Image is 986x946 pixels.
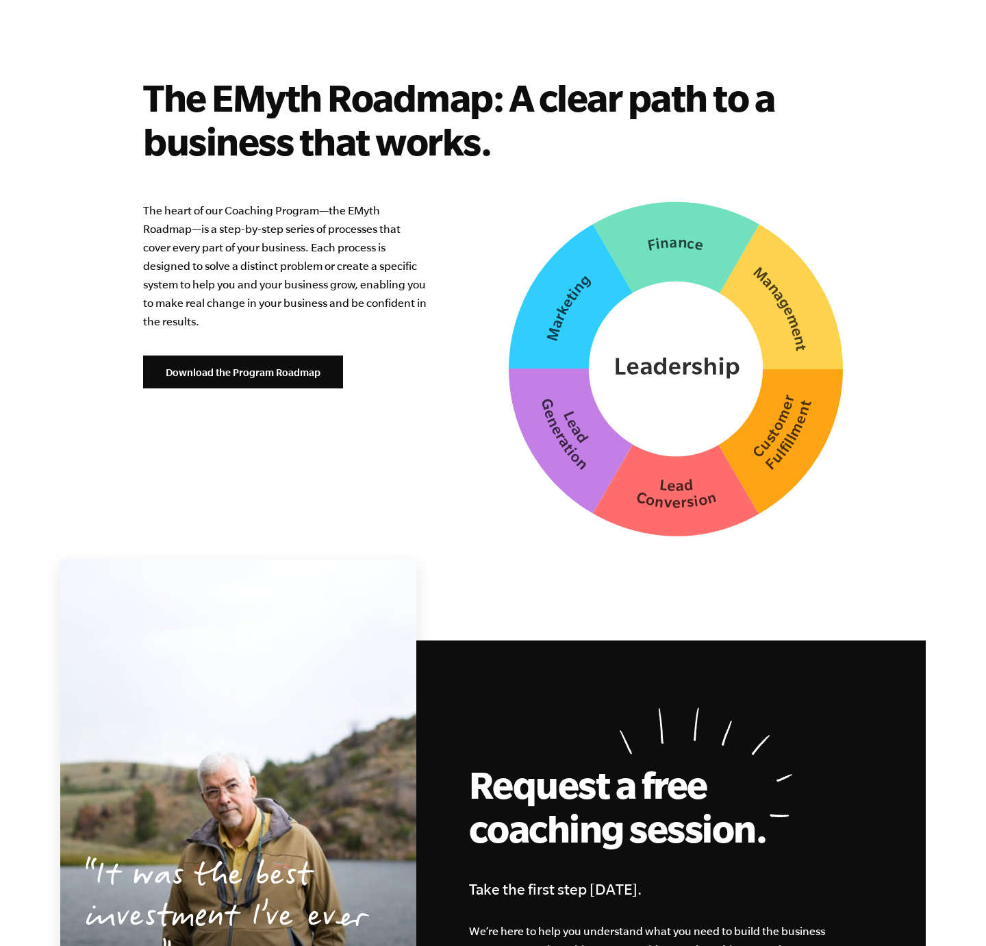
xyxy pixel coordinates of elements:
[469,762,777,850] h2: Request a free coaching session.
[143,75,842,163] h2: The EMyth Roadmap: A clear path to a business that works.
[469,877,852,901] h4: Take the first step [DATE].
[918,880,986,946] iframe: Chat Widget
[143,356,343,388] a: Download the Program Roadmap
[143,201,430,331] p: The heart of our Coaching Program—the EMyth Roadmap—is a step-by-step series of processes that co...
[509,201,843,536] img: Our Program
